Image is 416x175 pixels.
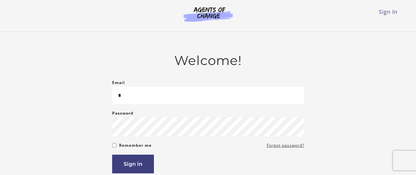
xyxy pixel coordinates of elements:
[379,8,398,15] a: Sign In
[112,109,134,117] label: Password
[112,79,125,87] label: Email
[119,142,152,149] label: Remember me
[112,53,304,68] h2: Welcome!
[112,155,154,173] button: Sign in
[177,7,240,22] img: Agents of Change Logo
[267,142,304,149] a: Forgot password?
